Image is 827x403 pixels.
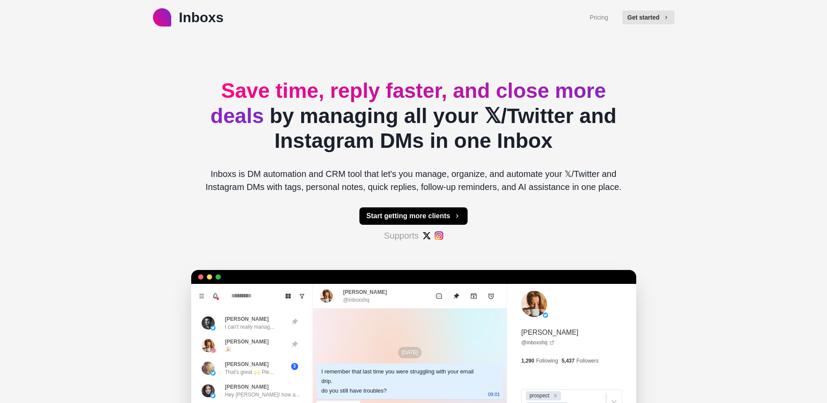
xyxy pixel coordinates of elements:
[202,316,215,330] img: picture
[202,362,215,375] img: picture
[225,323,275,331] p: I can't really manag...
[198,167,629,193] p: Inboxs is DM automation and CRM tool that let's you manage, organize, and automate your 𝕏/Twitter...
[465,287,482,305] button: Archive
[590,13,608,22] a: Pricing
[576,357,598,365] p: Followers
[422,231,431,240] img: #
[448,287,465,305] button: Unpin
[225,338,269,346] p: [PERSON_NAME]
[320,290,333,303] img: picture
[430,287,448,305] button: Mark as unread
[225,368,274,376] p: That's great 🙌 Ple...
[398,347,422,358] p: [DATE]
[210,348,216,353] img: picture
[343,288,387,296] p: [PERSON_NAME]
[210,325,216,330] img: picture
[225,360,269,368] p: [PERSON_NAME]
[551,391,560,400] div: Remove prospect
[527,391,551,400] div: prospect
[322,367,485,396] div: I remember that last time you were struggling with your email drip. do you still have troubles?
[225,383,269,391] p: [PERSON_NAME]
[536,357,558,365] p: Following
[488,390,500,399] p: 09:01
[225,315,269,323] p: [PERSON_NAME]
[210,370,216,376] img: picture
[153,7,224,28] a: logoInboxs
[384,229,418,242] p: Supports
[210,79,606,127] span: Save time, reply faster, and close more deals
[179,7,224,28] p: Inboxs
[482,287,500,305] button: Add reminder
[195,289,209,303] button: Menu
[622,10,674,24] button: Get started
[295,289,309,303] button: Show unread conversations
[435,231,443,240] img: #
[521,357,534,365] p: 1,290
[521,327,578,338] p: [PERSON_NAME]
[198,78,629,153] h2: by managing all your 𝕏/Twitter and Instagram DMs in one Inbox
[210,393,216,398] img: picture
[225,391,300,399] p: Hey [PERSON_NAME]! how a...
[225,346,232,353] p: 🎉
[521,339,554,346] a: @inboxshq
[209,289,223,303] button: Notifications
[521,291,547,317] img: picture
[281,289,295,303] button: Board View
[561,357,575,365] p: 5,437
[202,339,215,352] img: picture
[153,8,171,27] img: logo
[291,363,298,370] span: 3
[543,313,548,318] img: picture
[359,207,468,225] button: Start getting more clients
[202,384,215,397] img: picture
[343,296,369,304] p: @inboxshq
